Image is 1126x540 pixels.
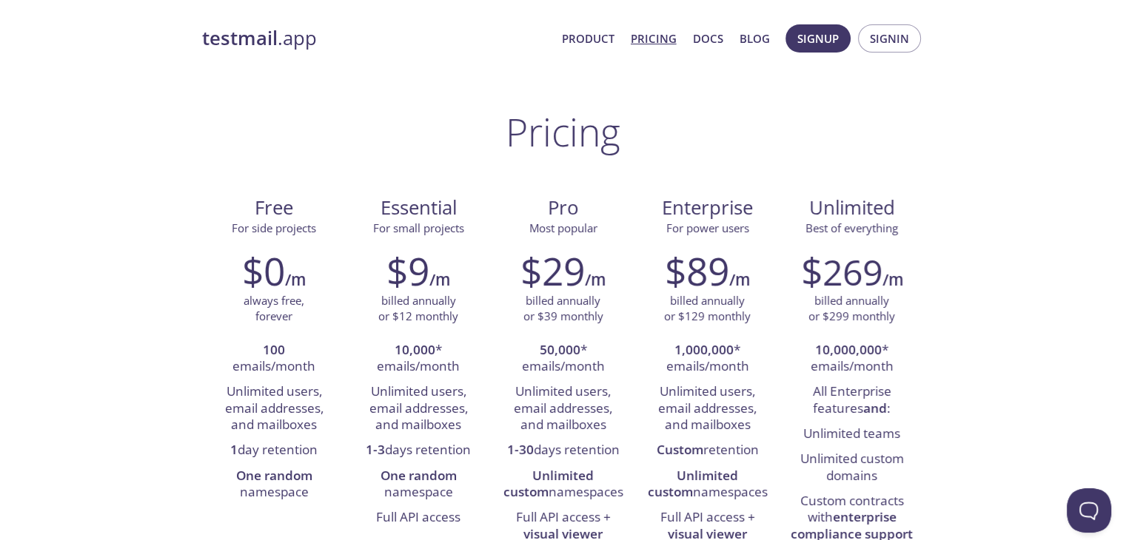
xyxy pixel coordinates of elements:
li: namespace [213,464,335,506]
p: billed annually or $299 monthly [808,293,895,325]
strong: Unlimited custom [503,467,594,500]
li: Unlimited teams [791,422,913,447]
span: Signup [797,29,839,48]
iframe: Help Scout Beacon - Open [1067,488,1111,533]
strong: 1-3 [366,441,385,458]
li: Unlimited users, email addresses, and mailboxes [213,379,335,438]
button: Signup [785,24,851,53]
li: namespaces [646,464,768,506]
h6: /m [882,267,903,292]
span: Essential [358,195,479,220]
strong: 1-30 [507,441,534,458]
button: Signin [858,24,921,53]
li: namespace [358,464,480,506]
p: billed annually or $12 monthly [378,293,458,325]
a: testmail.app [202,26,550,51]
h6: /m [429,267,450,292]
li: Unlimited custom domains [791,447,913,489]
h6: /m [585,267,606,292]
a: Pricing [631,29,677,48]
p: billed annually or $39 monthly [523,293,603,325]
h2: $89 [665,249,729,293]
span: Unlimited [809,195,895,220]
li: * emails/month [502,338,624,380]
h2: $0 [242,249,285,293]
li: * emails/month [791,338,913,380]
li: emails/month [213,338,335,380]
span: Free [214,195,335,220]
h6: /m [285,267,306,292]
strong: 10,000 [395,341,435,358]
strong: 50,000 [540,341,580,358]
a: Blog [740,29,770,48]
li: days retention [502,438,624,463]
p: always free, forever [244,293,304,325]
li: Unlimited users, email addresses, and mailboxes [358,379,480,438]
li: Unlimited users, email addresses, and mailboxes [646,379,768,438]
li: day retention [213,438,335,463]
span: Signin [870,29,909,48]
strong: 100 [263,341,285,358]
p: billed annually or $129 monthly [664,293,751,325]
a: Docs [693,29,723,48]
strong: 1,000,000 [674,341,734,358]
span: For side projects [232,220,316,235]
strong: One random [381,467,457,484]
li: * emails/month [358,338,480,380]
li: * emails/month [646,338,768,380]
span: For small projects [373,220,464,235]
h6: /m [729,267,750,292]
strong: testmail [202,25,278,51]
li: Unlimited users, email addresses, and mailboxes [502,379,624,438]
span: For power users [666,220,749,235]
span: Enterprise [647,195,768,220]
strong: 10,000,000 [815,341,882,358]
li: retention [646,438,768,463]
h1: Pricing [506,109,620,154]
span: 269 [822,248,882,296]
span: Pro [503,195,623,220]
span: Best of everything [805,220,898,235]
li: namespaces [502,464,624,506]
li: Full API access [358,505,480,530]
h2: $29 [520,249,585,293]
li: All Enterprise features : [791,379,913,422]
h2: $9 [386,249,429,293]
strong: and [863,399,887,416]
a: Product [562,29,614,48]
strong: Unlimited custom [648,467,739,500]
h2: $ [801,249,882,293]
span: Most popular [529,220,597,235]
strong: One random [236,467,312,484]
li: days retention [358,438,480,463]
strong: Custom [657,441,703,458]
strong: 1 [230,441,238,458]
